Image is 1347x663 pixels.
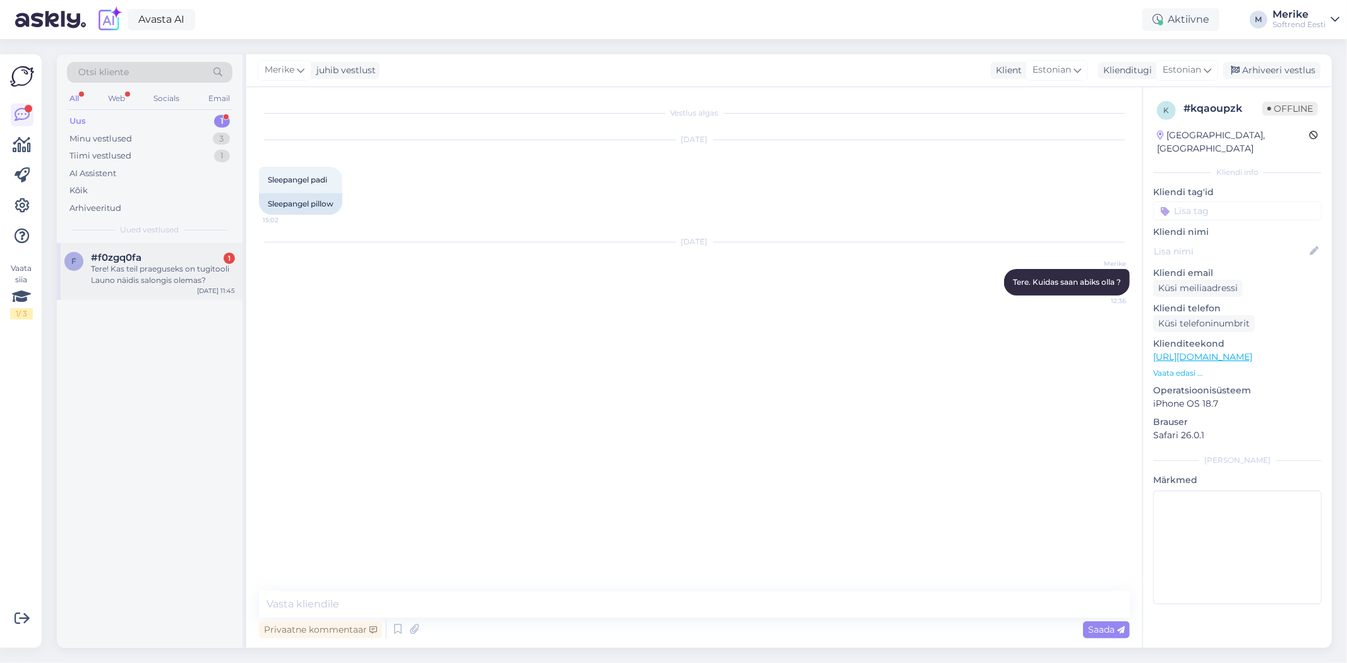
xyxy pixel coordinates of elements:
[206,90,232,107] div: Email
[214,115,230,128] div: 1
[1262,102,1318,116] span: Offline
[121,224,179,236] span: Uued vestlused
[1153,455,1322,466] div: [PERSON_NAME]
[263,215,310,225] span: 15:02
[128,9,195,30] a: Avasta AI
[1088,624,1125,635] span: Saada
[1153,302,1322,315] p: Kliendi telefon
[1098,64,1152,77] div: Klienditugi
[78,66,129,79] span: Otsi kliente
[1223,62,1320,79] div: Arhiveeri vestlus
[10,308,33,320] div: 1 / 3
[214,150,230,162] div: 1
[91,252,141,263] span: #f0zgq0fa
[105,90,128,107] div: Web
[1079,259,1126,268] span: Merike
[259,134,1130,145] div: [DATE]
[69,150,131,162] div: Tiimi vestlused
[1013,277,1121,287] span: Tere. Kuidas saan abiks olla ?
[1272,9,1339,30] a: MerikeSoftrend Eesti
[259,107,1130,119] div: Vestlus algas
[224,253,235,264] div: 1
[1153,367,1322,379] p: Vaata edasi ...
[1153,266,1322,280] p: Kliendi email
[69,167,116,180] div: AI Assistent
[69,133,132,145] div: Minu vestlused
[265,63,294,77] span: Merike
[71,256,76,266] span: f
[1250,11,1267,28] div: M
[268,175,327,184] span: Sleepangel padi
[1153,186,1322,199] p: Kliendi tag'id
[69,202,121,215] div: Arhiveeritud
[1153,280,1243,297] div: Küsi meiliaadressi
[259,621,382,638] div: Privaatne kommentaar
[1033,63,1071,77] span: Estonian
[69,115,86,128] div: Uus
[1153,201,1322,220] input: Lisa tag
[69,184,88,197] div: Kõik
[96,6,123,33] img: explore-ai
[213,133,230,145] div: 3
[1153,315,1255,332] div: Küsi telefoninumbrit
[1153,167,1322,178] div: Kliendi info
[1153,415,1322,429] p: Brauser
[1153,337,1322,350] p: Klienditeekond
[1157,129,1309,155] div: [GEOGRAPHIC_DATA], [GEOGRAPHIC_DATA]
[259,236,1130,248] div: [DATE]
[67,90,81,107] div: All
[259,193,342,215] div: Sleepangel pillow
[1153,397,1322,410] p: iPhone OS 18.7
[1079,296,1126,306] span: 12:36
[10,64,34,88] img: Askly Logo
[1153,384,1322,397] p: Operatsioonisüsteem
[1272,20,1326,30] div: Softrend Eesti
[1272,9,1326,20] div: Merike
[197,286,235,296] div: [DATE] 11:45
[151,90,182,107] div: Socials
[1153,429,1322,442] p: Safari 26.0.1
[311,64,376,77] div: juhib vestlust
[1142,8,1219,31] div: Aktiivne
[1164,105,1170,115] span: k
[1163,63,1201,77] span: Estonian
[10,263,33,320] div: Vaata siia
[1154,244,1307,258] input: Lisa nimi
[1153,351,1252,362] a: [URL][DOMAIN_NAME]
[1153,225,1322,239] p: Kliendi nimi
[991,64,1022,77] div: Klient
[1183,101,1262,116] div: # kqaoupzk
[91,263,235,286] div: Tere! Kas teil praeguseks on tugitooli Launo näidis salongis olemas?
[1153,474,1322,487] p: Märkmed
